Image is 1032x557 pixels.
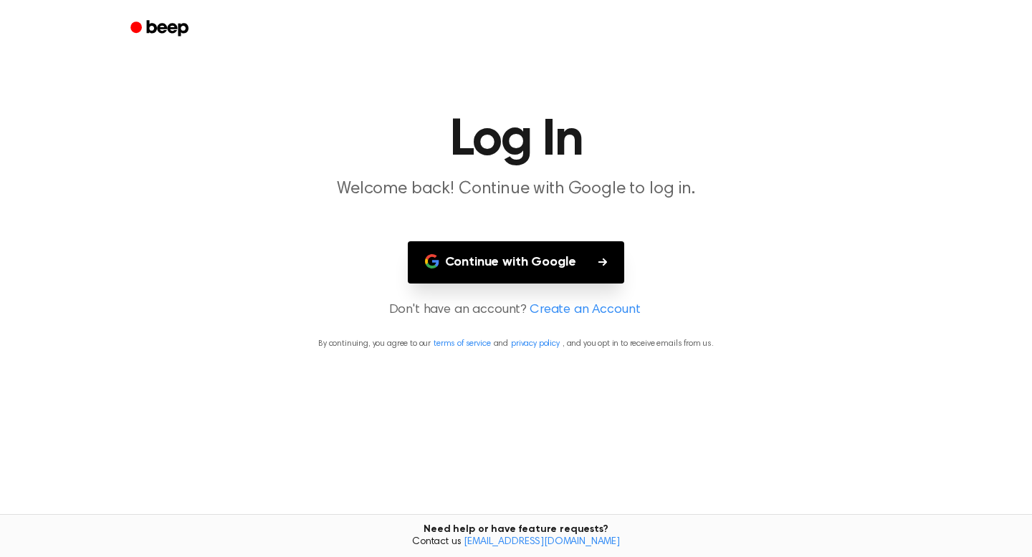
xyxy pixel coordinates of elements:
[241,178,791,201] p: Welcome back! Continue with Google to log in.
[149,115,883,166] h1: Log In
[9,536,1023,549] span: Contact us
[434,339,490,348] a: terms of service
[408,241,625,284] button: Continue with Google
[120,15,201,43] a: Beep
[464,537,620,547] a: [EMAIL_ADDRESS][DOMAIN_NAME]
[17,301,1015,320] p: Don't have an account?
[17,337,1015,350] p: By continuing, you agree to our and , and you opt in to receive emails from us.
[511,339,560,348] a: privacy policy
[530,301,640,320] a: Create an Account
